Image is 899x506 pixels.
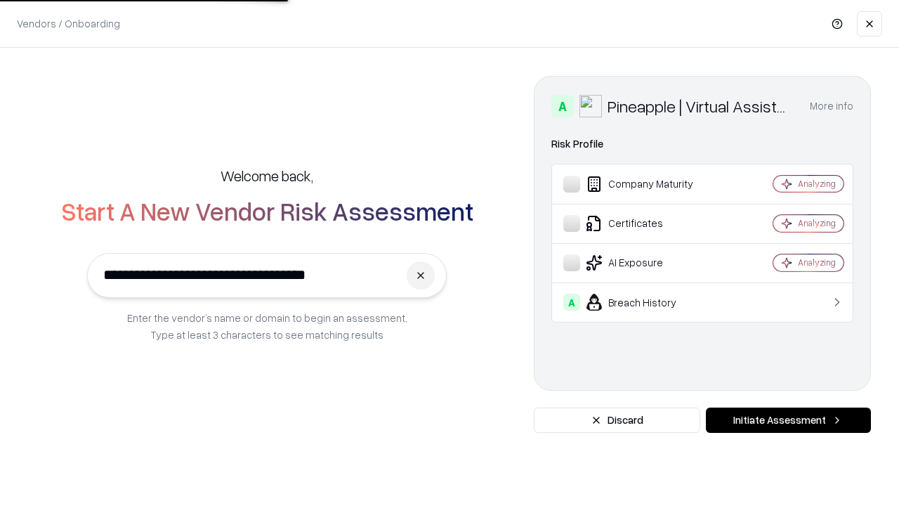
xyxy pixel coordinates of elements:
[563,215,731,232] div: Certificates
[798,217,836,229] div: Analyzing
[17,16,120,31] p: Vendors / Onboarding
[61,197,473,225] h2: Start A New Vendor Risk Assessment
[551,136,853,153] div: Risk Profile
[221,166,313,186] h5: Welcome back,
[798,178,836,190] div: Analyzing
[551,95,574,117] div: A
[563,176,731,193] div: Company Maturity
[127,309,407,343] p: Enter the vendor’s name or domain to begin an assessment. Type at least 3 characters to see match...
[579,95,602,117] img: Pineapple | Virtual Assistant Agency
[563,294,731,311] div: Breach History
[563,294,580,311] div: A
[534,408,700,433] button: Discard
[706,408,871,433] button: Initiate Assessment
[810,93,853,119] button: More info
[798,257,836,268] div: Analyzing
[608,95,793,117] div: Pineapple | Virtual Assistant Agency
[563,254,731,271] div: AI Exposure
